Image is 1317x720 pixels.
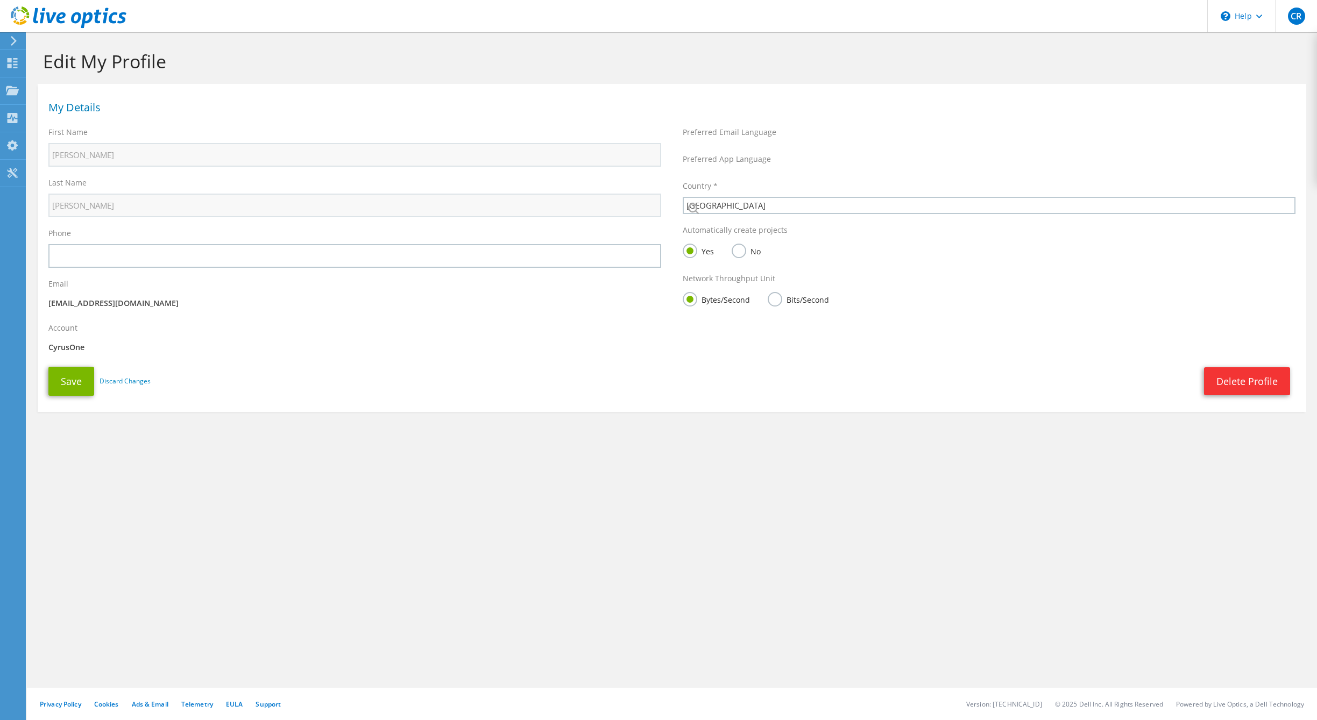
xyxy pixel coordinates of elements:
[683,154,771,165] label: Preferred App Language
[48,279,68,289] label: Email
[48,177,87,188] label: Last Name
[40,700,81,709] a: Privacy Policy
[226,700,243,709] a: EULA
[683,181,718,191] label: Country *
[181,700,213,709] a: Telemetry
[683,225,788,236] label: Automatically create projects
[48,127,88,138] label: First Name
[768,292,829,305] label: Bits/Second
[1221,11,1230,21] svg: \n
[132,700,168,709] a: Ads & Email
[1288,8,1305,25] span: CR
[732,244,761,257] label: No
[1204,367,1290,395] a: Delete Profile
[48,341,661,353] p: CyrusOne
[48,102,1290,113] h1: My Details
[683,127,776,138] label: Preferred Email Language
[683,244,714,257] label: Yes
[48,297,661,309] p: [EMAIL_ADDRESS][DOMAIN_NAME]
[100,375,151,387] a: Discard Changes
[48,228,71,239] label: Phone
[1176,700,1304,709] li: Powered by Live Optics, a Dell Technology
[43,50,1295,73] h1: Edit My Profile
[48,323,77,333] label: Account
[683,273,775,284] label: Network Throughput Unit
[48,367,94,396] button: Save
[966,700,1042,709] li: Version: [TECHNICAL_ID]
[1055,700,1163,709] li: © 2025 Dell Inc. All Rights Reserved
[256,700,281,709] a: Support
[683,292,750,305] label: Bytes/Second
[94,700,119,709] a: Cookies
